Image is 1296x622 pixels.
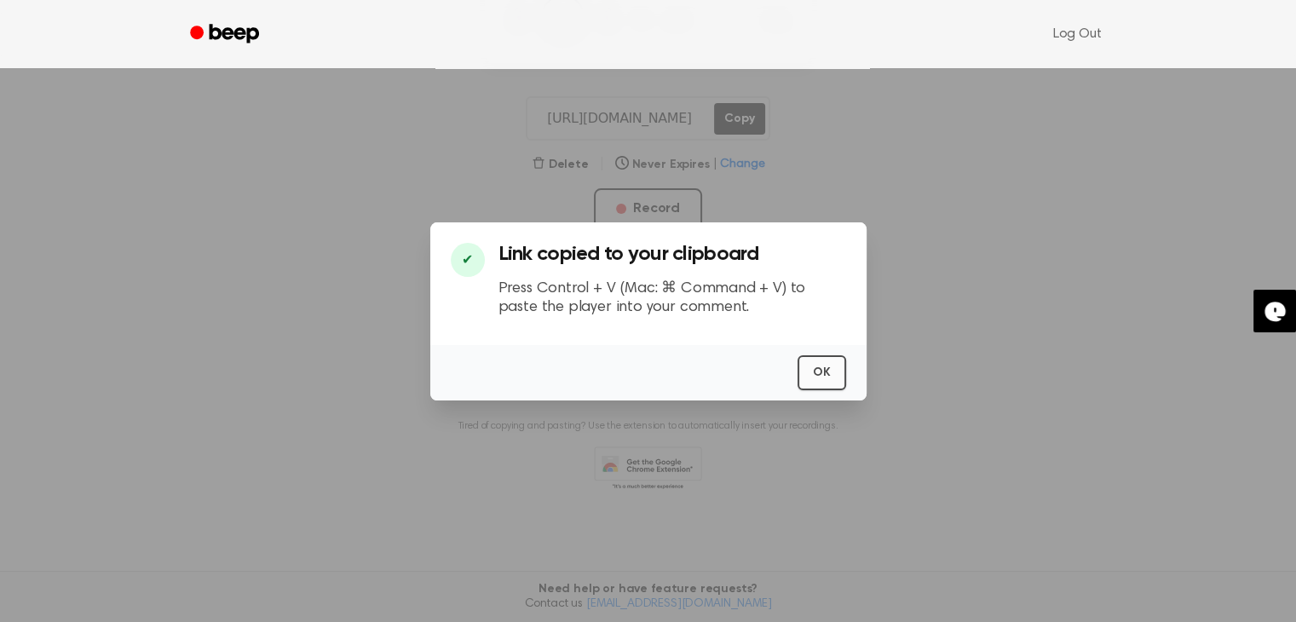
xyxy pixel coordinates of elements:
div: ✔ [451,243,485,277]
p: Press Control + V (Mac: ⌘ Command + V) to paste the player into your comment. [498,279,846,318]
a: Beep [178,18,274,51]
a: Log Out [1036,14,1119,55]
button: OK [798,355,846,390]
h3: Link copied to your clipboard [498,243,846,266]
